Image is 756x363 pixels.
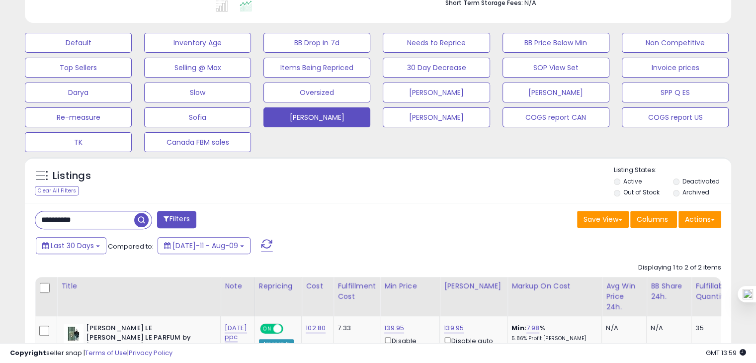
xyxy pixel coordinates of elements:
div: N/A [651,324,683,333]
button: TK [25,132,132,152]
div: Title [61,281,216,291]
div: Min Price [384,281,435,291]
div: Fulfillment Cost [337,281,376,302]
img: one_i.png [743,289,753,299]
button: [PERSON_NAME] [383,107,490,127]
a: Terms of Use [85,348,127,358]
div: [PERSON_NAME] [444,281,503,291]
span: ON [261,325,273,333]
span: [DATE]-11 - Aug-09 [172,241,238,251]
button: COGS report US [622,107,729,127]
div: 35 [695,324,726,333]
button: Filters [157,211,196,228]
button: Columns [630,211,677,228]
span: OFF [282,325,298,333]
button: Selling @ Max [144,58,251,78]
img: 41Evo+phN3L._SL40_.jpg [64,324,84,344]
button: Save View [577,211,629,228]
span: Columns [637,214,668,224]
button: Invoice prices [622,58,729,78]
label: Active [623,177,642,185]
button: Non Competitive [622,33,729,53]
button: [PERSON_NAME] [383,83,490,102]
div: seller snap | | [10,349,172,358]
button: Sofia [144,107,251,127]
button: Items Being Repriced [263,58,370,78]
a: 139.95 [384,323,404,333]
div: BB Share 24h. [651,281,687,302]
a: Privacy Policy [129,348,172,358]
a: 7.98 [526,323,540,333]
button: Canada FBM sales [144,132,251,152]
button: Slow [144,83,251,102]
b: Min: [511,323,526,333]
button: Oversized [263,83,370,102]
div: Avg Win Price 24h. [606,281,642,312]
div: Fulfillable Quantity [695,281,730,302]
button: Inventory Age [144,33,251,53]
button: Top Sellers [25,58,132,78]
div: % [511,324,594,342]
button: BB Price Below Min [503,33,609,53]
a: [DATE] ppc on 04.09 [225,323,247,361]
button: Darya [25,83,132,102]
div: Repricing [259,281,297,291]
a: 102.80 [306,323,326,333]
button: [DATE]-11 - Aug-09 [158,237,251,254]
div: Cost [306,281,329,291]
button: Default [25,33,132,53]
span: Compared to: [108,242,154,251]
strong: Copyright [10,348,46,358]
button: [PERSON_NAME] [263,107,370,127]
span: Last 30 Days [51,241,94,251]
th: The percentage added to the cost of goods (COGS) that forms the calculator for Min & Max prices. [507,277,602,316]
h5: Listings [53,169,91,183]
a: 139.95 [444,323,464,333]
button: BB Drop in 7d [263,33,370,53]
p: Listing States: [614,166,731,175]
label: Out of Stock [623,188,660,196]
div: Displaying 1 to 2 of 2 items [638,263,721,272]
div: Markup on Cost [511,281,597,291]
span: 2025-09-9 13:59 GMT [706,348,746,358]
button: SPP Q ES [622,83,729,102]
div: 7.33 [337,324,372,333]
div: Clear All Filters [35,186,79,195]
button: Last 30 Days [36,237,106,254]
button: SOP View Set [503,58,609,78]
button: Actions [678,211,721,228]
button: [PERSON_NAME] [503,83,609,102]
div: Note [225,281,251,291]
button: COGS report CAN [503,107,609,127]
label: Archived [682,188,709,196]
button: Needs to Reprice [383,33,490,53]
label: Deactivated [682,177,719,185]
button: Re-measure [25,107,132,127]
div: N/A [606,324,639,333]
b: [PERSON_NAME] LE [PERSON_NAME] LE PARFUM by [PERSON_NAME], EAU DE PARFUM INTENSE SPRAY 2.5 OZ [86,324,207,363]
button: 30 Day Decrease [383,58,490,78]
